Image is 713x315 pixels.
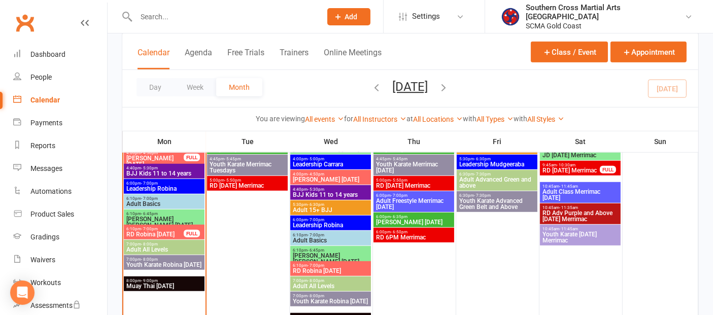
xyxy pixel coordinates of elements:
[126,231,184,237] span: RD Robina [DATE]
[123,131,206,152] th: Mon
[308,187,324,192] span: - 5:30pm
[292,187,369,192] span: 4:40pm
[133,10,314,24] input: Search...
[13,112,107,134] a: Payments
[308,278,324,283] span: - 8:00pm
[292,253,369,265] span: [PERSON_NAME] [PERSON_NAME] [DATE]
[292,157,369,161] span: 4:00pm
[308,263,324,268] span: - 7:00pm
[126,196,202,201] span: 6:10pm
[459,177,535,189] span: Adult Advanced Green and above
[542,231,619,243] span: Youth Karate [DATE] Merrimac
[292,237,369,243] span: Adult Basics
[30,164,62,172] div: Messages
[126,181,202,186] span: 6:00pm
[30,96,60,104] div: Calendar
[13,271,107,294] a: Workouts
[174,78,216,96] button: Week
[137,78,174,96] button: Day
[13,66,107,89] a: People
[30,50,65,58] div: Dashboard
[30,187,72,195] div: Automations
[292,172,369,177] span: 4:00pm
[126,166,202,170] span: 4:40pm
[30,142,55,150] div: Reports
[414,115,463,123] a: All Locations
[141,227,158,231] span: - 7:00pm
[456,131,539,152] th: Fri
[13,226,107,249] a: Gradings
[376,157,452,161] span: 4:45pm
[13,43,107,66] a: Dashboard
[542,227,619,231] span: 10:45am
[292,283,369,289] span: Adult All Levels
[308,248,324,253] span: - 6:45pm
[292,268,369,274] span: RD Robina [DATE]
[126,155,184,167] span: [PERSON_NAME] [DATE]
[289,131,372,152] th: Wed
[308,218,324,222] span: - 7:00pm
[459,172,535,177] span: 6:30pm
[209,183,286,189] span: RD [DATE] Merrimac
[141,181,158,186] span: - 7:00pm
[184,230,200,237] div: FULL
[531,42,608,62] button: Class / Event
[141,242,158,247] span: - 8:00pm
[206,131,289,152] th: Tue
[141,166,158,170] span: - 5:30pm
[126,283,202,289] span: Muay Thai [DATE]
[542,163,600,167] span: 9:45am
[539,131,622,152] th: Sat
[184,154,200,161] div: FULL
[292,294,369,298] span: 7:00pm
[30,119,62,127] div: Payments
[610,42,687,62] button: Appointment
[391,157,408,161] span: - 5:45pm
[126,227,184,231] span: 6:10pm
[292,298,369,304] span: Youth Karate Robina [DATE]
[292,233,369,237] span: 6:10pm
[376,219,452,225] span: [PERSON_NAME] [DATE]
[376,234,452,240] span: RD 6PM Merrimac
[10,281,35,305] div: Open Intercom Messenger
[13,157,107,180] a: Messages
[354,115,407,123] a: All Instructors
[30,256,55,264] div: Waivers
[227,48,264,69] button: Free Trials
[391,178,408,183] span: - 5:50pm
[407,115,414,123] strong: at
[542,205,619,210] span: 10:45am
[308,294,324,298] span: - 8:00pm
[292,192,369,198] span: BJJ Kids 11 to 14 years
[474,172,491,177] span: - 7:30pm
[30,301,81,309] div: Assessments
[13,180,107,203] a: Automations
[463,115,477,123] strong: with
[412,5,440,28] span: Settings
[327,8,370,25] button: Add
[292,161,369,167] span: Leadership Carrara
[376,193,452,198] span: 6:00pm
[126,186,202,192] span: Leadership Robina
[308,202,324,207] span: - 6:30pm
[292,263,369,268] span: 6:10pm
[376,215,452,219] span: 6:00pm
[308,157,324,161] span: - 5:00pm
[209,157,286,161] span: 4:45pm
[292,278,369,283] span: 7:00pm
[126,262,202,268] span: Youth Karate Robina [DATE]
[292,248,369,253] span: 6:10pm
[559,184,578,189] span: - 11:45am
[292,207,369,213] span: Adult 15+ BJJ
[345,13,358,21] span: Add
[459,198,535,210] span: Youth Karate Advanced Green Belt and Above
[500,7,521,27] img: thumb_image1620786302.png
[559,227,578,231] span: - 11:45am
[376,161,452,173] span: Youth Karate Merrimac [DATE]
[185,48,212,69] button: Agenda
[13,249,107,271] a: Waivers
[30,210,74,218] div: Product Sales
[30,278,61,287] div: Workouts
[477,115,514,123] a: All Types
[30,233,59,241] div: Gradings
